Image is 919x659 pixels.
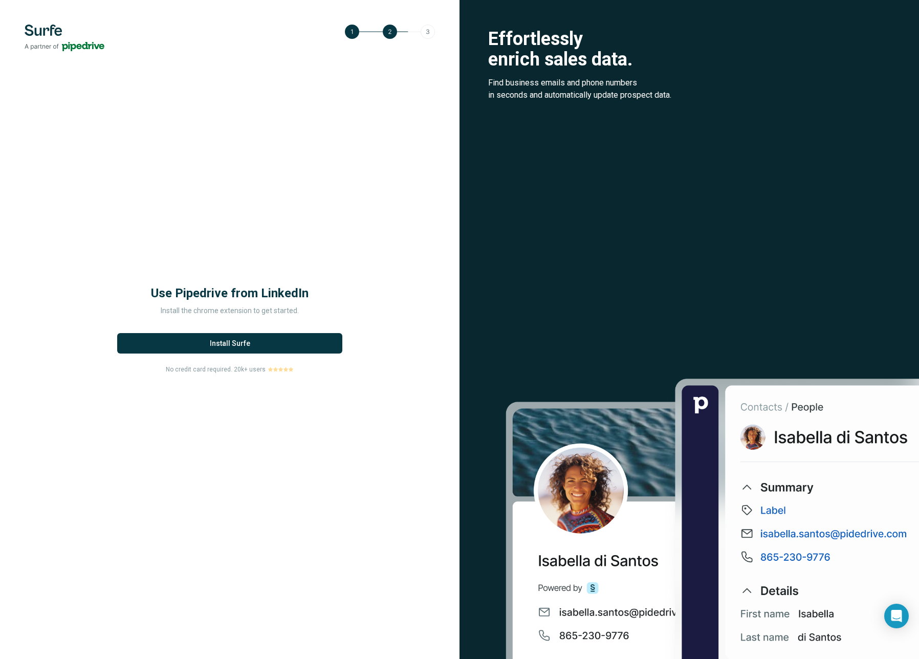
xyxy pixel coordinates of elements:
p: enrich sales data. [488,49,890,70]
button: Close [151,629,185,647]
div: Open Intercom Messenger [884,604,909,628]
p: Please try again or contact support for assistance. [31,634,146,654]
h1: Use Pipedrive from LinkedIn [127,285,332,301]
img: Step 2 [345,25,435,39]
button: Install Surfe [117,333,342,354]
span: Close [159,633,178,643]
img: Surfe Stock Photo - Selling good vibes [506,377,919,659]
p: Effortlessly [488,29,890,49]
p: Find business emails and phone numbers [488,77,890,89]
p: in seconds and automatically update prospect data. [488,89,890,101]
img: Surfe's logo [25,25,104,51]
p: Oops, something went wrong [31,622,146,632]
p: Install the chrome extension to get started. [127,305,332,316]
span: Install Surfe [210,338,250,348]
span: No credit card required. 20k+ users [166,365,266,374]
